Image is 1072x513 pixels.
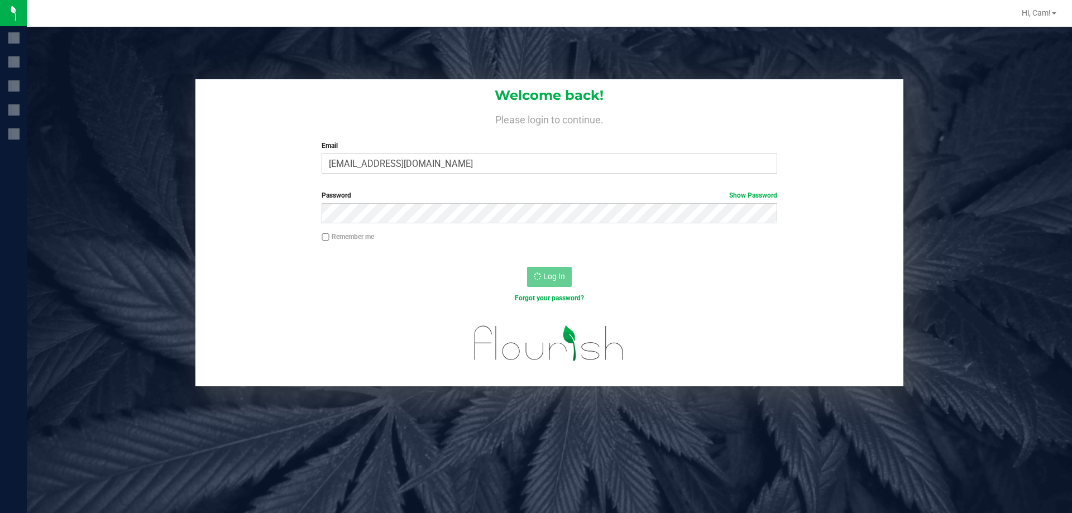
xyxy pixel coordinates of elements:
[461,315,638,372] img: flourish_logo.svg
[543,272,565,281] span: Log In
[322,141,777,151] label: Email
[195,112,903,125] h4: Please login to continue.
[515,294,584,302] a: Forgot your password?
[527,267,572,287] button: Log In
[322,232,374,242] label: Remember me
[1022,8,1051,17] span: Hi, Cam!
[322,233,329,241] input: Remember me
[195,88,903,103] h1: Welcome back!
[322,191,351,199] span: Password
[729,191,777,199] a: Show Password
